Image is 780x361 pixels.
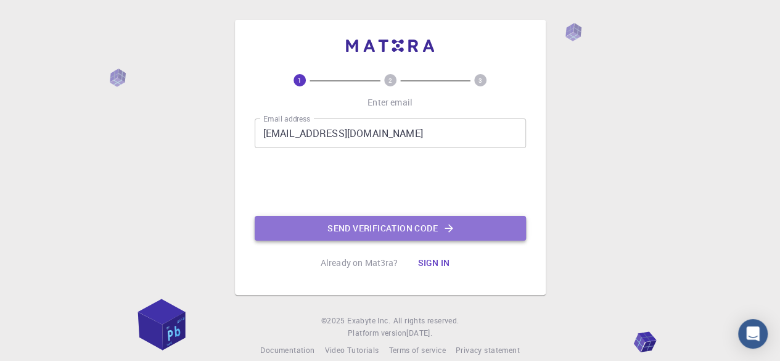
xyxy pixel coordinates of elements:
text: 2 [388,76,392,85]
p: Enter email [367,96,413,109]
a: Video Tutorials [324,344,379,357]
a: Exabyte Inc. [347,315,390,327]
span: Platform version [348,327,406,339]
button: Sign in [408,251,459,275]
span: All rights reserved. [393,315,459,327]
text: 3 [478,76,482,85]
label: Email address [263,114,310,124]
span: Documentation [260,345,314,355]
p: Already on Mat3ra? [321,257,398,269]
a: Terms of service [388,344,445,357]
a: [DATE]. [406,327,432,339]
a: Privacy statement [456,344,520,357]
span: Privacy statement [456,345,520,355]
iframe: reCAPTCHA [297,158,484,206]
span: © 2025 [321,315,347,327]
div: Open Intercom Messenger [738,319,768,349]
span: Terms of service [388,345,445,355]
text: 1 [298,76,302,85]
span: [DATE] . [406,328,432,338]
span: Video Tutorials [324,345,379,355]
button: Send verification code [255,216,526,241]
span: Exabyte Inc. [347,315,390,325]
a: Documentation [260,344,314,357]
